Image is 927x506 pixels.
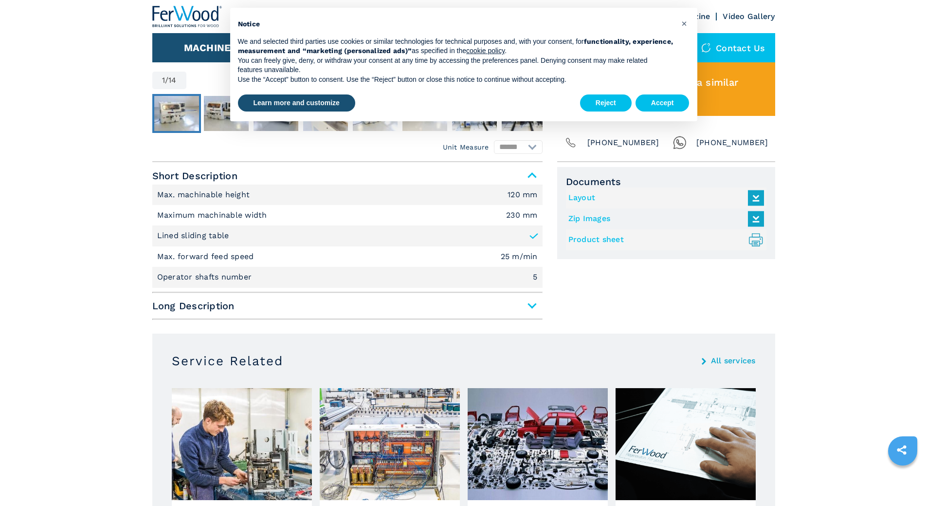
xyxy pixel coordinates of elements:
a: cookie policy [466,47,505,55]
div: Short Description [152,185,543,288]
a: Video Gallery [723,12,775,21]
em: 120 mm [508,191,538,199]
p: We and selected third parties use cookies or similar technologies for technical purposes and, wit... [238,37,674,56]
button: Go to Slide 2 [202,94,251,133]
img: image [172,388,312,500]
strong: functionality, experience, measurement and “marketing (personalized ads)” [238,37,673,55]
nav: Thumbnail Navigation [152,94,543,133]
p: Use the “Accept” button to consent. Use the “Reject” button or close this notice to continue with... [238,75,674,85]
em: 5 [533,273,537,281]
em: Unit Measure [443,142,489,152]
p: Max. machinable height [157,189,253,200]
span: Documents [566,176,766,187]
p: Max. forward feed speed [157,251,256,262]
img: image [616,388,756,500]
img: Ferwood [152,6,222,27]
button: Reject [580,94,632,112]
img: image [320,388,460,500]
button: Accept [636,94,690,112]
span: / [165,76,168,84]
h2: Notice [238,19,674,29]
span: Short Description [152,167,543,185]
img: image [468,388,608,500]
h3: Service Related [172,353,283,369]
img: Phone [564,136,578,150]
em: 25 m/min [501,253,538,261]
button: Learn more and customize [238,94,355,112]
span: × [681,18,687,29]
a: All services [711,357,756,365]
div: Contact us [691,33,775,62]
span: [PHONE_NUMBER] [587,136,659,150]
a: Layout [568,190,759,206]
img: f0e19909e05d595b13024c25120576c9 [154,96,199,131]
button: Machines [184,42,237,54]
img: Whatsapp [673,136,687,150]
button: Close this notice [677,16,692,31]
a: Zip Images [568,211,759,227]
img: 2aa8740b5c4bc98c058af398213b1855 [204,96,249,131]
button: Go to Slide 1 [152,94,201,133]
p: Maximum machinable width [157,210,270,221]
p: You can freely give, deny, or withdraw your consent at any time by accessing the preferences pane... [238,56,674,75]
a: sharethis [890,438,914,462]
img: Contact us [701,43,711,53]
button: Open Fullscreen [189,72,540,89]
span: Long Description [152,297,543,315]
a: Product sheet [568,232,759,248]
p: Lined sliding table [157,230,229,241]
iframe: Chat [886,462,920,499]
span: 14 [168,76,177,84]
p: Operator shafts number [157,272,254,282]
span: 1 [162,76,165,84]
em: 230 mm [506,211,538,219]
span: [PHONE_NUMBER] [696,136,768,150]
